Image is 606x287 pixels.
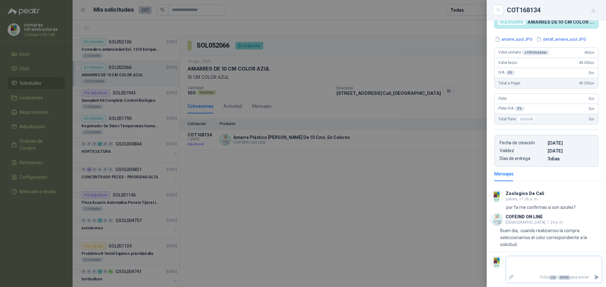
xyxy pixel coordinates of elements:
span: Total Flete [498,115,537,123]
span: Valor bruto [498,60,517,65]
img: Company Logo [491,190,503,202]
div: 0 % [515,106,524,111]
p: [DATE] [548,148,593,153]
div: COT168134 [507,5,598,15]
span: [DEMOGRAPHIC_DATA], 1:24 p. m. [506,220,564,225]
p: Buen dia, cuando realizamos la compra seleccionamos el color correspondiente a la solicitud. [500,227,602,248]
span: 45.000 [579,81,594,85]
img: Company Logo [491,256,503,268]
h3: COFEIND ON LINE [506,215,543,219]
div: x 100 Unidades [522,50,549,55]
button: amarre_azul.JPG [494,36,533,43]
span: Flete IVA [498,106,524,111]
span: Valor unitario [498,50,549,55]
button: Close [494,6,502,14]
h3: Zoologico De Cali [506,192,544,195]
span: ,00 [591,118,594,121]
span: 0 [589,71,594,75]
span: Ctrl [550,275,556,280]
div: Incluido [517,115,536,123]
span: ,00 [591,61,594,65]
p: AMARRES DE 10 CM COLOR AZUL [527,19,596,25]
button: detall_amarre_azul.JPG [536,36,587,43]
p: por fa me confirmas si son azules? [506,204,576,211]
span: 450 [584,50,594,55]
img: Company Logo [491,214,503,226]
span: Total a Pagar [498,81,520,85]
span: IVA [498,70,515,75]
div: Mensajes [494,170,514,177]
p: Días de entrega [500,156,545,161]
span: 45.000 [579,60,594,65]
span: ,00 [591,71,594,75]
span: ENTER [559,275,570,280]
span: ,00 [591,97,594,100]
p: 3 dias [548,156,593,161]
p: Pulsa + para enviar [517,272,592,283]
span: 0 [589,117,594,121]
label: Adjuntar archivos [506,272,517,283]
span: ,00 [591,51,594,55]
p: [DATE] [548,140,593,146]
span: ,00 [591,107,594,111]
p: Validez [500,148,545,153]
span: ,00 [591,82,594,85]
span: 0 [589,106,594,111]
span: jueves, 11:26 a. m. [506,197,538,201]
button: Enviar [591,272,602,283]
div: SOL052066 [497,18,526,26]
span: 0 [589,96,594,101]
p: Fecha de creación [500,140,545,146]
span: Flete [498,96,507,101]
div: 0 % [506,70,515,75]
